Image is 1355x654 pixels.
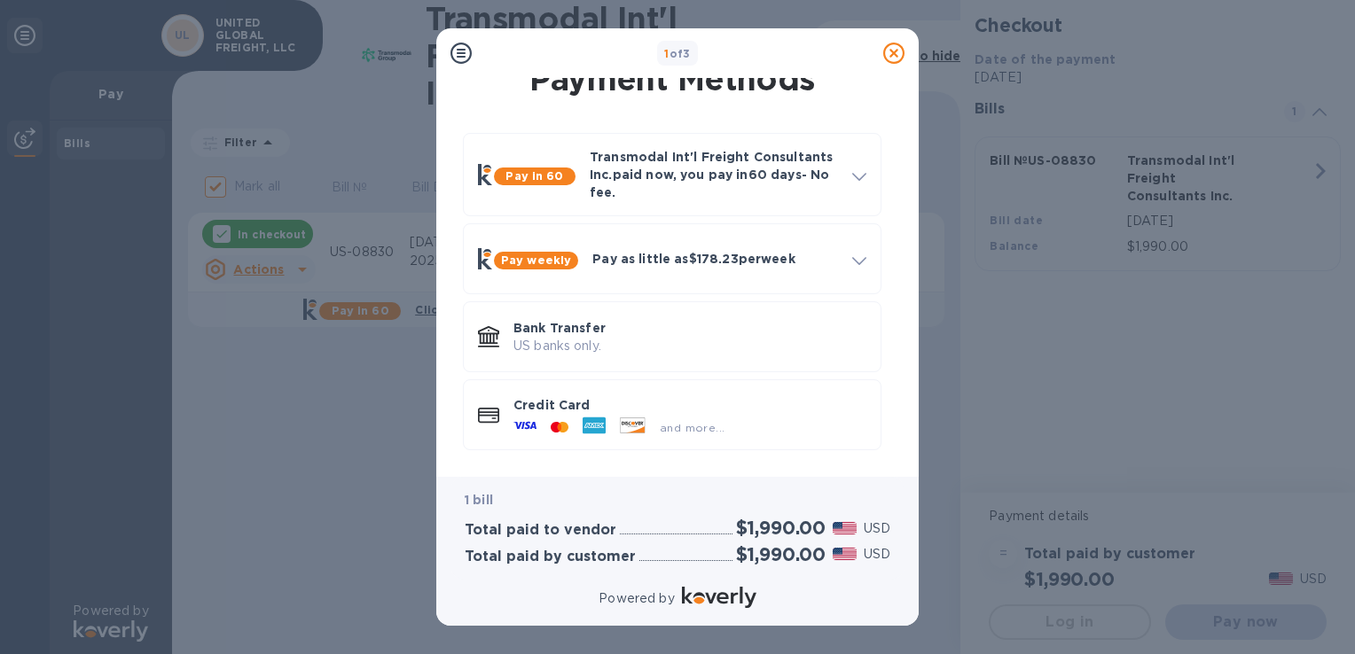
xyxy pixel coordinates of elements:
[465,493,493,507] b: 1 bill
[513,319,866,337] p: Bank Transfer
[833,548,857,560] img: USD
[664,47,669,60] span: 1
[864,519,890,538] p: USD
[592,250,838,268] p: Pay as little as $178.23 per week
[599,589,674,608] p: Powered by
[736,517,826,539] h2: $1,990.00
[864,545,890,564] p: USD
[465,549,636,565] h3: Total paid by customer
[505,169,563,183] b: Pay in 60
[590,148,838,201] p: Transmodal Int'l Freight Consultants Inc. paid now, you pay in 60 days - No fee.
[513,337,866,355] p: US banks only.
[465,522,616,539] h3: Total paid to vendor
[459,60,885,97] h1: Payment Methods
[736,543,826,565] h2: $1,990.00
[501,253,571,267] b: Pay weekly
[833,522,857,534] img: USD
[660,421,724,434] span: and more...
[513,396,866,414] p: Credit Card
[682,587,756,608] img: Logo
[664,47,691,60] b: of 3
